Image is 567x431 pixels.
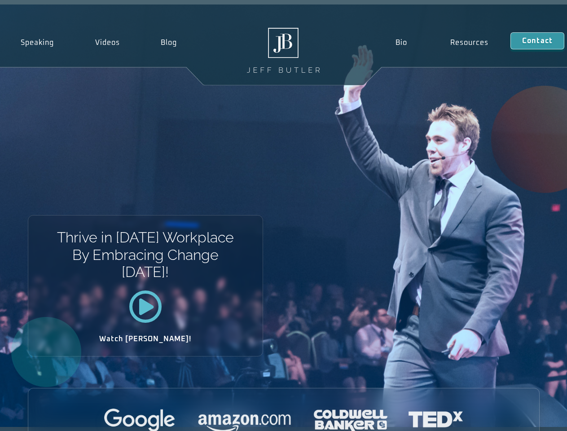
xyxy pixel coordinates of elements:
[140,32,198,53] a: Blog
[429,32,510,53] a: Resources
[522,37,553,44] span: Contact
[510,32,564,49] a: Contact
[374,32,510,53] nav: Menu
[75,32,141,53] a: Videos
[56,229,234,281] h1: Thrive in [DATE] Workplace By Embracing Change [DATE]!
[374,32,429,53] a: Bio
[60,335,231,343] h2: Watch [PERSON_NAME]!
